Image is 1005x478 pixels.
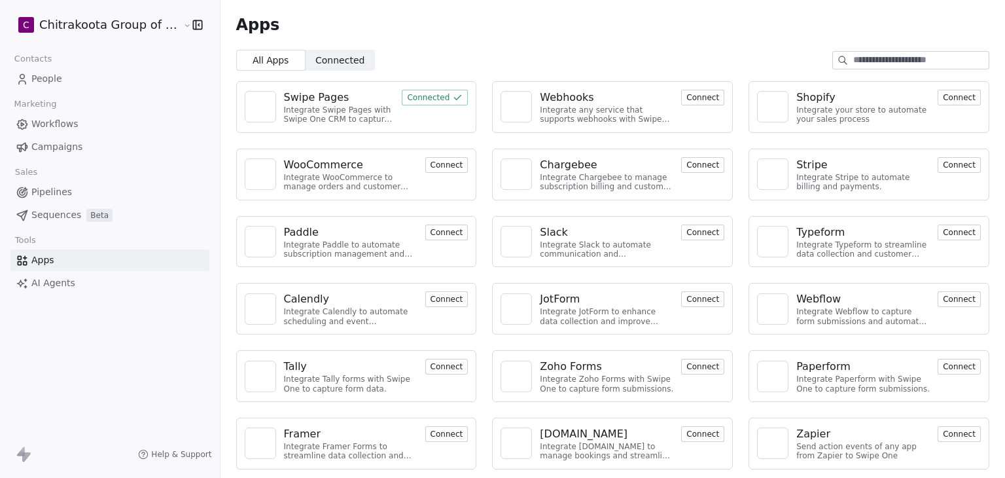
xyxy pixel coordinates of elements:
a: NA [245,361,276,392]
img: NA [763,164,783,184]
span: Connected [315,54,364,67]
a: Connect [938,226,981,238]
div: Tally [284,359,307,375]
a: Connect [938,360,981,373]
button: CChitrakoota Group of Institutions [16,14,174,36]
a: [DOMAIN_NAME] [540,426,673,442]
div: Chargebee [540,157,597,173]
a: NA [245,226,276,257]
div: Integrate Webflow to capture form submissions and automate customer engagement. [796,307,930,326]
button: Connect [938,225,981,240]
a: NA [757,428,788,459]
button: Connect [681,157,724,173]
button: Connect [938,291,981,307]
span: Help & Support [151,449,211,460]
a: NA [245,158,276,190]
div: Zoho Forms [540,359,601,375]
div: Framer [284,426,321,442]
a: Webhooks [540,90,673,105]
span: People [31,72,62,86]
span: Marketing [9,94,62,114]
div: Swipe Pages [284,90,349,105]
a: NA [501,91,532,122]
button: Connect [681,225,724,240]
span: Apps [31,253,54,267]
a: Pipelines [10,181,209,203]
span: C [23,18,29,31]
a: Connect [681,226,724,238]
button: Connected [402,90,468,105]
img: NA [506,299,526,319]
a: Apps [10,249,209,271]
img: NA [506,164,526,184]
a: Shopify [796,90,930,105]
a: Connect [938,91,981,103]
img: NA [251,367,270,386]
a: Chargebee [540,157,673,173]
a: NA [757,158,788,190]
img: NA [763,232,783,251]
a: Connect [425,360,468,373]
div: [DOMAIN_NAME] [540,426,627,442]
span: Pipelines [31,185,72,199]
button: Connect [938,426,981,442]
a: NA [501,428,532,459]
button: Connect [425,157,468,173]
a: Framer [284,426,417,442]
a: Connected [402,91,468,103]
button: Connect [938,157,981,173]
a: NA [757,91,788,122]
a: Slack [540,225,673,240]
a: Paperform [796,359,930,375]
a: Typeform [796,225,930,240]
img: NA [251,433,270,453]
div: Send action events of any app from Zapier to Swipe One [796,442,930,461]
div: Integrate Stripe to automate billing and payments. [796,173,930,192]
a: Webflow [796,291,930,307]
a: Connect [425,226,468,238]
div: Slack [540,225,567,240]
img: NA [763,367,783,386]
a: Connect [938,158,981,171]
div: Integrate Chargebee to manage subscription billing and customer data. [540,173,673,192]
img: NA [506,232,526,251]
button: Connect [425,225,468,240]
div: Integrate JotForm to enhance data collection and improve customer engagement. [540,307,673,326]
span: Workflows [31,117,79,131]
div: Integrate [DOMAIN_NAME] to manage bookings and streamline scheduling. [540,442,673,461]
a: Connect [938,293,981,305]
a: Workflows [10,113,209,135]
div: Integrate WooCommerce to manage orders and customer data [284,173,417,192]
div: Zapier [796,426,830,442]
a: Connect [681,293,724,305]
div: Shopify [796,90,836,105]
div: Paperform [796,359,851,375]
a: NA [245,428,276,459]
button: Connect [681,426,724,442]
img: NA [506,97,526,117]
a: Calendly [284,291,417,307]
a: NA [757,361,788,392]
a: Swipe Pages [284,90,395,105]
img: NA [251,97,270,117]
a: Connect [681,428,724,440]
a: Zoho Forms [540,359,673,375]
div: Integrate Paperform with Swipe One to capture form submissions. [796,375,930,394]
div: Calendly [284,291,329,307]
a: Stripe [796,157,930,173]
button: Connect [425,359,468,375]
div: Typeform [796,225,845,240]
div: Webhooks [540,90,593,105]
a: Tally [284,359,417,375]
a: Connect [425,293,468,305]
div: JotForm [540,291,580,307]
a: NA [757,293,788,325]
img: NA [251,164,270,184]
div: Integrate Zoho Forms with Swipe One to capture form submissions. [540,375,673,394]
div: Integrate your store to automate your sales process [796,105,930,124]
div: Integrate Typeform to streamline data collection and customer engagement. [796,240,930,259]
a: People [10,68,209,90]
a: Connect [425,428,468,440]
div: WooCommerce [284,157,363,173]
button: Connect [425,291,468,307]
